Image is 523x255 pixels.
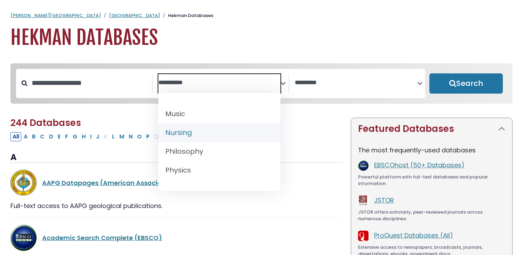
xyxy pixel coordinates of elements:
[374,196,394,205] a: JSTOR
[374,231,453,240] a: ProQuest Databases (All)
[135,132,144,141] button: Filter Results O
[42,178,257,187] a: AAPG Datapages (American Association of Petroleum Geologists)
[374,161,465,169] a: EBSCOhost (50+ Databases)
[63,132,70,141] button: Filter Results F
[47,132,55,141] button: Filter Results D
[56,132,63,141] button: Filter Results E
[22,132,30,141] button: Filter Results A
[158,161,280,180] li: Physics
[429,73,503,94] button: Submit for Search Results
[110,132,117,141] button: Filter Results L
[158,123,280,142] li: Nursing
[94,132,102,141] button: Filter Results J
[10,132,245,141] div: Alpha-list to filter by first letter of database name
[109,12,160,19] a: [GEOGRAPHIC_DATA]
[351,118,512,140] button: Featured Databases
[10,117,81,129] span: 244 Databases
[358,145,505,155] p: The most frequently-used databases
[358,174,505,187] div: Powerful platform with full-text databases and popular information.
[117,132,126,141] button: Filter Results M
[10,201,342,210] div: Full-text access to AAPG geological publications.
[295,79,417,87] textarea: Search
[144,132,152,141] button: Filter Results P
[158,79,281,87] textarea: Search
[10,12,101,19] a: [PERSON_NAME][GEOGRAPHIC_DATA]
[127,132,135,141] button: Filter Results N
[38,132,47,141] button: Filter Results C
[10,132,21,141] button: All
[30,132,38,141] button: Filter Results B
[88,132,94,141] button: Filter Results I
[158,180,280,198] li: Political Science
[10,63,513,104] nav: Search filters
[158,104,280,123] li: Music
[10,12,513,19] nav: breadcrumb
[27,77,152,89] input: Search database by title or keyword
[80,132,88,141] button: Filter Results H
[10,26,513,49] h1: Hekman Databases
[158,142,280,161] li: Philosophy
[160,12,213,19] li: Hekman Databases
[71,132,79,141] button: Filter Results G
[42,233,162,242] a: Academic Search Complete (EBSCO)
[10,152,342,163] h3: A
[358,209,505,222] div: JSTOR offers scholarly, peer-reviewed journals across numerous disciplines.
